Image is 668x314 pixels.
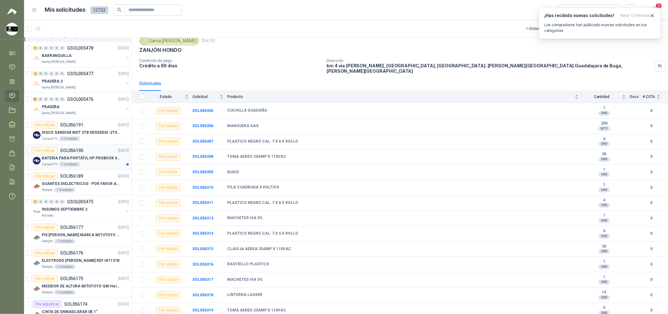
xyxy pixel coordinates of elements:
img: Company Logo [140,37,147,44]
th: Docs [630,91,643,103]
div: 1 Unidades [54,239,76,244]
span: hace 12 minutos [620,13,650,18]
div: Por cotizar [33,249,58,257]
div: Por cotizar [33,172,58,180]
p: PRADERA 2 [42,78,63,84]
div: 11 [33,200,38,204]
div: Por cotizar [156,276,181,284]
b: 0 [643,277,660,283]
div: 0 [44,97,48,102]
b: SOL056310 [192,185,213,190]
div: Por cotizar [156,199,181,207]
b: BUGGI [227,170,239,175]
div: 0 [54,71,59,76]
img: Company Logo [33,106,41,113]
p: Dirección [327,58,652,63]
p: Santa [PERSON_NAME] [42,59,76,65]
b: 200 [582,121,626,126]
p: ELECTRODO [PERSON_NAME] REF HI1131B [42,258,120,264]
b: MACHETES IVA 5% [227,216,263,221]
b: 0 [643,139,660,145]
div: Por cotizar [156,122,181,130]
div: Por cotizar [156,107,181,114]
div: Por cotizar [33,121,58,129]
b: 5 [582,305,626,311]
div: 0 [44,200,48,204]
b: 0 [643,185,660,191]
span: Estado [148,95,184,99]
b: 1 [582,259,626,264]
p: PIE [PERSON_NAME] MARCA MITUTOYO REF [PHONE_NUMBER] [42,232,121,238]
b: SOL056316 [192,262,213,267]
div: 0 [44,46,48,50]
div: Santa [PERSON_NAME] [139,36,199,46]
h3: ¡Has recibido nuevas solicitudes! [544,13,618,18]
b: LINTERNA LASSER [227,292,262,298]
a: Por cotizarSOL056191[DATE] Company LogoDISCO SANDISK WDT 2TB SDSSDE61-2T00-G25 BATERÍA PARA PORTÁ... [24,119,131,144]
p: [DATE] [118,301,129,307]
p: [DATE] [118,199,129,205]
b: 30 [582,152,626,157]
div: 0 [60,46,65,50]
a: SOL056319 [192,308,213,312]
div: Por cotizar [33,275,58,282]
div: 87 [33,97,38,102]
th: # COTs [643,91,668,103]
img: Company Logo [33,157,41,164]
img: Company Logo [33,259,41,267]
div: Por cotizar [33,147,58,154]
span: search [117,8,122,12]
b: PLASTICO NEGRO CAL. 7 X 6 X ROLLO [227,231,298,236]
img: Company Logo [33,54,41,62]
a: Por cotizarSOL056175[DATE] Company LogoMEDIDOR DE ALTURA MITUTOYO QM-Height 518-245Patojito1 Unid... [24,272,131,298]
b: 0 [643,169,660,175]
p: GSOL005478 [67,46,93,50]
a: SOL056317 [192,277,213,282]
div: Por cotizar [156,261,181,268]
img: Company Logo [33,80,41,88]
p: [DATE] [202,38,215,44]
div: UND [598,295,610,300]
div: 0 [54,97,59,102]
b: SOL056311 [192,200,213,205]
p: GUANTES DIELECTRICOS - POR FAVOR ADJUNTAR SU FICHA TECNICA [42,181,121,187]
p: SOL056177 [60,225,83,230]
b: SOL056306 [192,124,213,128]
p: Condición de pago [139,58,322,63]
p: [DATE] [118,250,129,256]
div: UND [598,157,610,162]
p: SOL056176 [60,251,83,255]
span: 13723 [91,6,108,14]
a: 11 0 0 0 0 0 GSOL005478[DATE] Company LogoBARRANQUILLASanta [PERSON_NAME] [33,44,130,65]
div: 1 Unidades [54,290,76,295]
a: SOL056305 [192,108,213,113]
p: Caracol TV [42,136,57,141]
b: 0 [643,154,660,160]
p: MEDIDOR DE ALTURA MITUTOYO QM-Height 518-245 [42,283,121,289]
b: TOMA AEREO 25AMP X 110VAC [227,308,286,313]
p: Caracol TV [42,162,57,167]
th: Cantidad [582,91,630,103]
b: 0 [643,123,660,129]
b: 30 [582,244,626,249]
b: 15 [582,290,626,295]
span: Cantidad [582,95,621,99]
div: Por cotizar [156,138,181,145]
b: SOL056307 [192,139,213,144]
p: Los compradores han publicado nuevas solicitudes en tus categorías. [544,22,655,34]
p: SOL056175 [60,276,83,281]
b: RASTRILLO PLASTICO [227,262,269,267]
b: 0 [643,231,660,237]
h1: Mis solicitudes [45,5,85,15]
a: SOL056313 [192,216,213,220]
b: 0 [643,215,660,221]
img: Logo peakr [7,8,17,15]
p: [DATE] [118,173,129,179]
img: Company Logo [33,131,41,139]
div: 0 [60,71,65,76]
b: TOMA AEREO 25AMP X 110VAC [227,154,286,159]
b: SOL056318 [192,293,213,297]
div: 1 Unidades [59,162,80,167]
div: UND [598,264,610,269]
p: SOL056191 [60,123,83,127]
